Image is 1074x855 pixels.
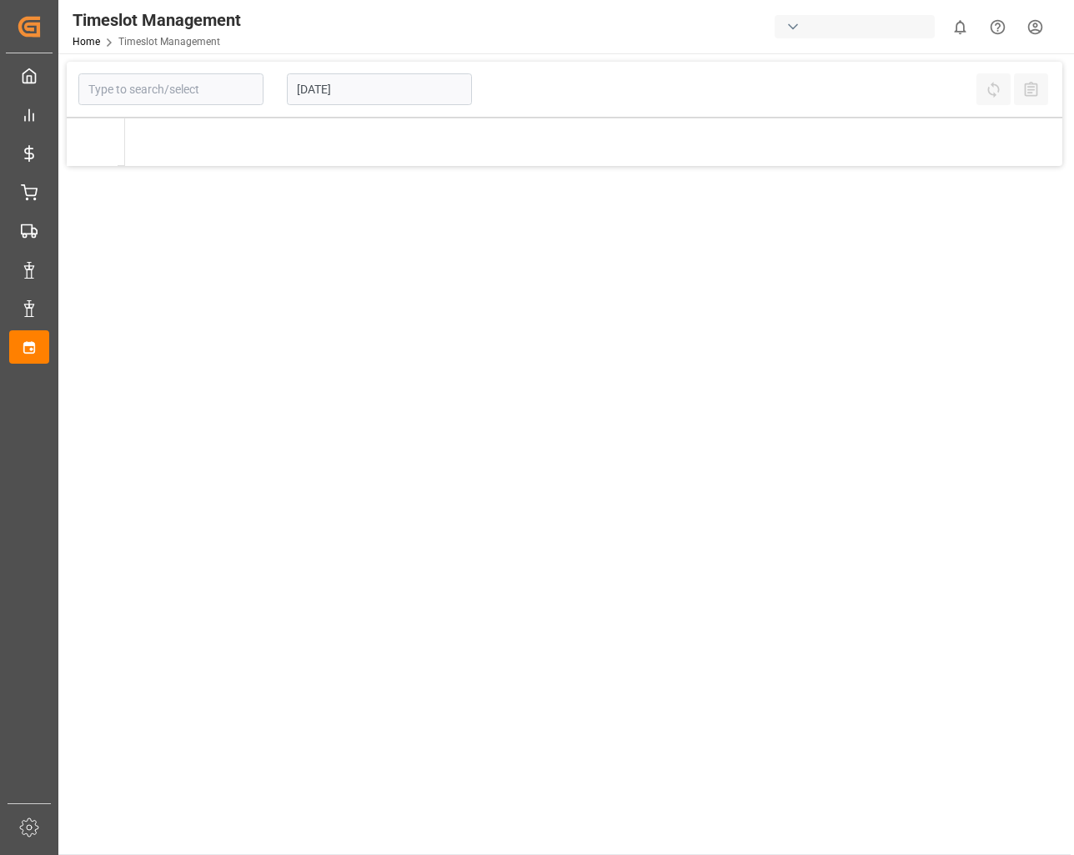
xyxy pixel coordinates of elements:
[73,8,241,33] div: Timeslot Management
[78,73,263,105] input: Type to search/select
[979,8,1016,46] button: Help Center
[941,8,979,46] button: show 0 new notifications
[287,73,472,105] input: DD-MM-YYYY
[73,36,100,48] a: Home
